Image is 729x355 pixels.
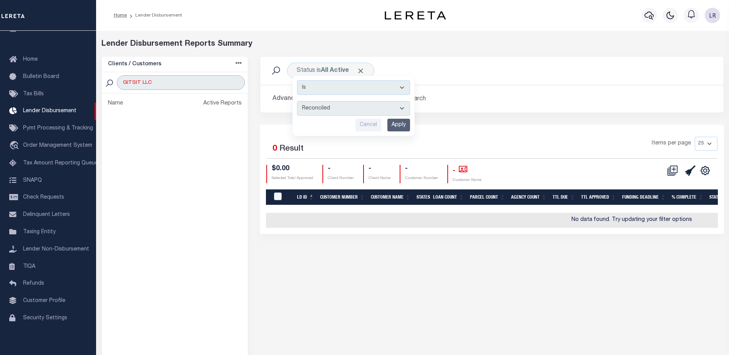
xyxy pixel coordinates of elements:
span: Security Settings [23,315,67,321]
th: % Complete: activate to sort column ascending [669,189,706,205]
div: Lender Disbursement Reports Summary [101,38,724,50]
h4: $0.00 [272,165,313,173]
span: Tax Amount Reporting Queue [23,161,98,166]
span: Click to Remove [357,67,365,75]
i: travel_explore [9,141,22,151]
th: States [413,189,430,205]
th: Loan Count: activate to sort column ascending [430,189,467,205]
img: logo-dark.svg [385,11,446,20]
th: Parcel Count: activate to sort column ascending [467,189,508,205]
span: TIQA [23,264,35,269]
th: LD ID: activate to sort column descending [294,189,317,205]
span: SNAPQ [23,177,42,183]
input: Apply [387,119,410,131]
p: Customer Number [405,176,438,181]
span: Pymt Processing & Tracking [23,126,93,131]
p: Client Name [369,176,390,181]
span: Check Requests [23,195,64,200]
span: 0 [272,145,277,153]
p: Client Number [328,176,354,181]
li: Lender Disbursement [127,12,182,19]
div: Active Reports [203,100,242,108]
span: Bulletin Board [23,74,59,80]
span: Items per page [652,139,691,148]
input: Cancel [355,119,381,131]
span: Home [23,57,38,62]
p: Customer Name [453,177,482,183]
h4: - [369,165,390,173]
b: All Active [321,68,349,74]
th: Customer Name: activate to sort column ascending [368,189,413,205]
input: Search Customer [117,75,245,90]
h4: - [405,165,438,173]
span: Lender Disbursement [23,108,76,114]
th: Ttl Approved: activate to sort column ascending [578,189,619,205]
h4: - [453,165,482,175]
h4: - [328,165,354,173]
span: Order Management System [23,143,92,148]
span: Lender Non-Disbursement [23,247,89,252]
span: Customer Profile [23,298,65,304]
span: Taxing Entity [23,229,56,235]
th: Customer Number: activate to sort column ascending [317,189,368,205]
th: Funding Deadline: activate to sort column ascending [619,189,669,205]
span: Tax Bills [23,91,44,97]
div: Name [108,100,123,108]
label: Result [279,143,304,155]
th: LDID [269,189,294,205]
div: Status is [287,63,374,79]
span: Delinquent Letters [23,212,70,217]
button: Advanced Search [272,91,336,106]
a: Home [114,13,127,18]
th: Ttl Due: activate to sort column ascending [550,189,578,205]
p: Selected Total Approved [272,176,313,181]
span: Refunds [23,281,44,286]
h5: Clients / Customers [108,61,161,68]
th: Agency Count: activate to sort column ascending [508,189,550,205]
